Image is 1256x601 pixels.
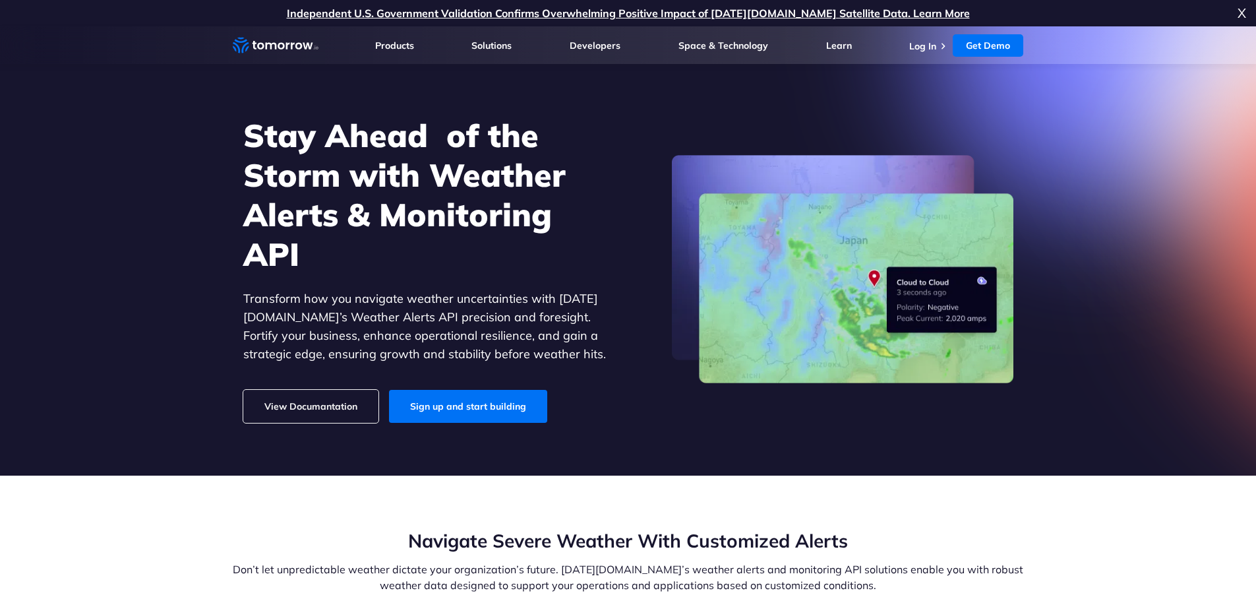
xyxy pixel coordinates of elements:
[233,36,318,55] a: Home link
[953,34,1023,57] a: Get Demo
[678,40,768,51] a: Space & Technology
[471,40,512,51] a: Solutions
[909,40,936,52] a: Log In
[389,390,547,423] a: Sign up and start building
[243,290,606,364] p: Transform how you navigate weather uncertainties with [DATE][DOMAIN_NAME]’s Weather Alerts API pr...
[826,40,852,51] a: Learn
[375,40,414,51] a: Products
[570,40,620,51] a: Developers
[233,561,1024,593] p: Don’t let unpredictable weather dictate your organization’s future. [DATE][DOMAIN_NAME]’s weather...
[287,7,970,20] a: Independent U.S. Government Validation Confirms Overwhelming Positive Impact of [DATE][DOMAIN_NAM...
[243,390,378,423] a: View Documantation
[243,115,606,274] h1: Stay Ahead of the Storm with Weather Alerts & Monitoring API
[233,528,1024,554] h2: Navigate Severe Weather With Customized Alerts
